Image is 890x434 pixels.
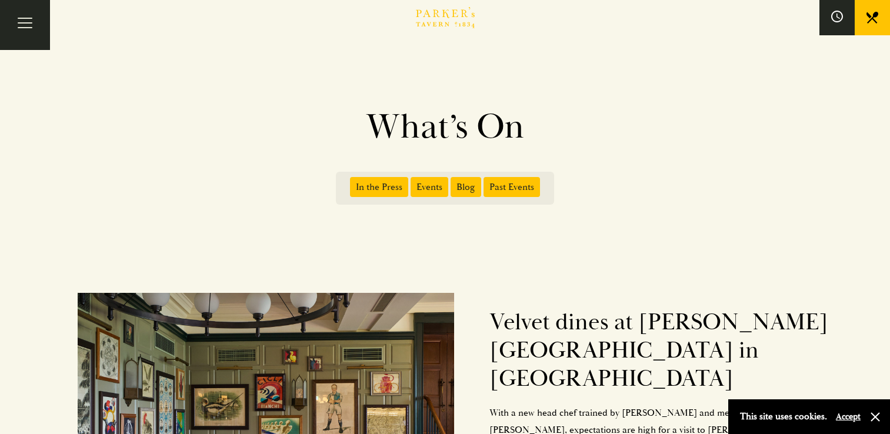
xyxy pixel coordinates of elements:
span: Blog [451,177,481,197]
span: In the Press [350,177,408,197]
p: This site uses cookies. [740,408,827,425]
button: Close and accept [869,411,881,423]
span: Events [411,177,448,197]
button: Accept [836,411,861,422]
span: Past Events [484,177,540,197]
h1: What’s On [110,106,781,148]
h2: Velvet dines at [PERSON_NAME][GEOGRAPHIC_DATA] in [GEOGRAPHIC_DATA] [489,308,830,393]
